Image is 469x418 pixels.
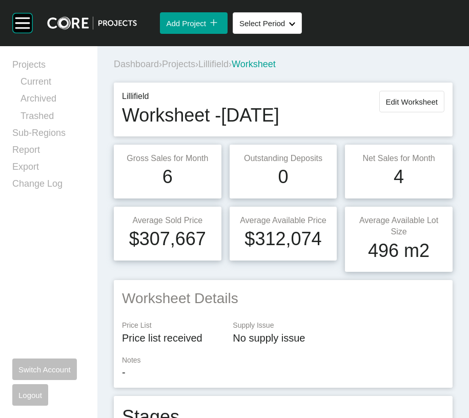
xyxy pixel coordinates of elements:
h1: $307,667 [129,226,206,252]
a: Sub-Regions [12,127,85,144]
h1: 496 m2 [368,238,430,264]
p: Price List [122,321,222,331]
p: Average Available Lot Size [353,215,444,238]
span: › [195,59,198,69]
h1: 4 [394,164,404,190]
a: Projects [12,58,85,75]
p: No supply issue [233,331,444,345]
h2: Worksheet Details [122,288,444,308]
p: Lillifield [122,91,279,102]
p: Average Sold Price [122,215,213,226]
h1: Worksheet - [DATE] [122,103,279,128]
span: Edit Worksheet [386,97,438,106]
a: Lillifield [198,59,229,69]
span: › [159,59,162,69]
p: Outstanding Deposits [238,153,329,164]
button: Select Period [233,12,302,34]
button: Add Project [160,12,228,34]
span: Select Period [239,19,285,28]
span: › [229,59,232,69]
p: Average Available Price [238,215,329,226]
button: Logout [12,384,48,406]
a: Report [12,144,85,161]
a: Current [21,75,85,92]
h1: 6 [162,164,173,190]
span: Switch Account [18,365,71,374]
span: Worksheet [232,59,276,69]
a: Archived [21,92,85,109]
button: Switch Account [12,359,77,380]
a: Projects [162,59,195,69]
img: core-logo-dark.3138cae2.png [47,16,137,30]
span: Add Project [166,19,206,28]
a: Trashed [21,110,85,127]
h1: $312,074 [244,226,321,252]
a: Export [12,161,85,177]
p: Supply Issue [233,321,444,331]
p: Net Sales for Month [353,153,444,164]
p: Price list received [122,331,222,345]
button: Edit Worksheet [379,91,444,112]
a: Dashboard [114,59,159,69]
span: Logout [18,391,42,400]
a: Change Log [12,177,85,194]
p: Notes [122,355,444,366]
p: Gross Sales for Month [122,153,213,164]
p: - [122,365,444,380]
h1: 0 [278,164,288,190]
